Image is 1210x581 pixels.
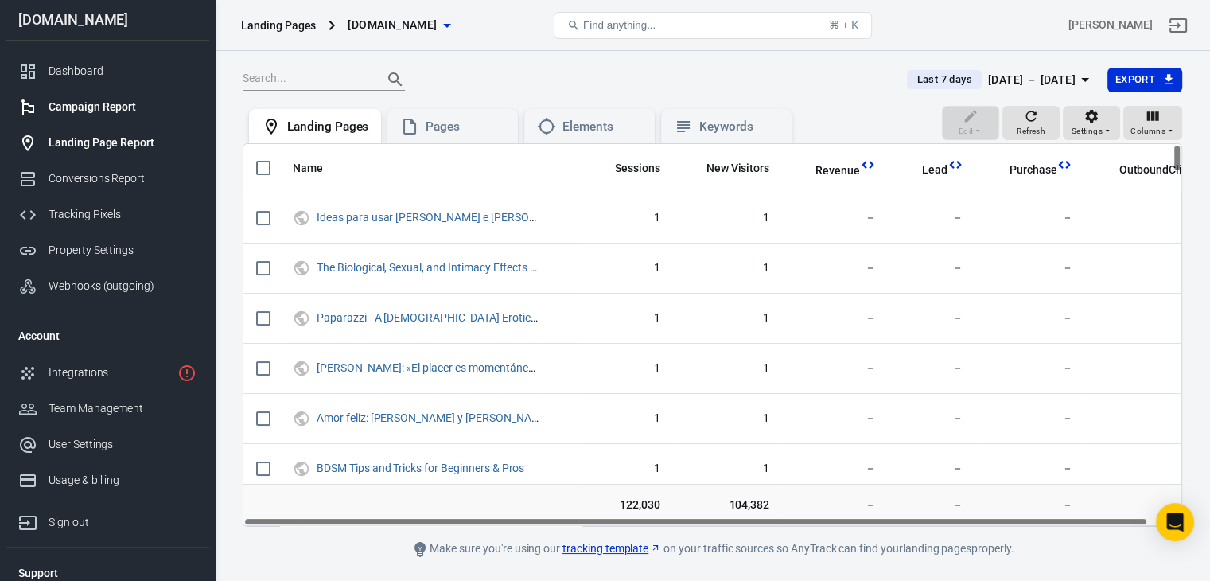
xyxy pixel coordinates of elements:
[6,317,209,355] li: Account
[6,232,209,268] a: Property Settings
[6,197,209,232] a: Tracking Pixels
[901,210,963,226] span: －
[795,461,876,477] span: －
[49,242,196,259] div: Property Settings
[594,260,660,276] span: 1
[49,436,196,453] div: User Settings
[829,19,858,31] div: ⌘ + K
[1119,162,1192,178] span: OutboundClick
[594,461,660,477] span: 1
[317,311,565,324] a: Paparazzi - A [DEMOGRAPHIC_DATA] Erotica Story
[6,89,209,125] a: Campaign Report
[795,411,876,427] span: －
[49,63,196,80] div: Dashboard
[594,310,660,326] span: 1
[699,119,779,135] div: Keywords
[243,144,1181,526] div: scrollable content
[1072,124,1103,138] span: Settings
[554,12,872,39] button: Find anything...⌘ + K
[594,361,660,376] span: 1
[1056,157,1072,173] svg: This column is calculated from AnyTrack real-time data
[1017,124,1045,138] span: Refresh
[562,119,642,135] div: Elements
[49,99,196,115] div: Campaign Report
[293,409,310,428] svg: UTM & Web Traffic
[49,206,196,223] div: Tracking Pixels
[1098,162,1192,178] span: OutboundClick
[293,259,310,278] svg: UTM & Web Traffic
[922,162,947,178] span: Lead
[583,19,656,31] span: Find anything...
[1156,503,1194,541] div: Open Intercom Messenger
[1107,68,1182,92] button: Export
[795,210,876,226] span: －
[686,411,770,427] span: 1
[901,497,963,513] span: －
[287,119,368,135] div: Landing Pages
[686,161,770,177] span: New Visitors
[989,162,1057,178] span: Purchase
[1098,461,1208,477] span: －
[6,13,209,27] div: [DOMAIN_NAME]
[49,400,196,417] div: Team Management
[6,498,209,540] a: Sign out
[6,355,209,391] a: Integrations
[1098,310,1208,326] span: －
[426,119,505,135] div: Pages
[376,60,414,99] button: Search
[795,310,876,326] span: －
[317,261,586,274] a: The Biological, Sexual, and Intimacy Effects of Cuddling
[6,462,209,498] a: Usage & billing
[317,462,524,474] a: BDSM Tips and Tricks for Beginners & Pros
[1159,6,1197,45] a: Sign out
[594,411,660,427] span: 1
[910,72,978,88] span: Last 7 days
[815,161,860,180] span: Total revenue calculated by AnyTrack.
[1098,361,1208,376] span: －
[594,210,660,226] span: 1
[341,10,456,40] button: [DOMAIN_NAME]
[317,361,640,374] a: [PERSON_NAME]: «El placer es momentáneo, la postura ridícula…»
[686,310,770,326] span: 1
[1098,210,1208,226] span: －
[49,472,196,489] div: Usage & billing
[1098,497,1208,513] span: 16
[686,497,770,513] span: 104,382
[686,461,770,477] span: 1
[795,161,860,180] span: Total revenue calculated by AnyTrack.
[49,514,196,531] div: Sign out
[989,210,1073,226] span: －
[1068,17,1153,33] div: Account id: ALiREBa8
[348,15,437,35] span: lelo.com
[6,391,209,427] a: Team Management
[594,497,660,513] span: 122,030
[795,260,876,276] span: －
[901,361,963,376] span: －
[894,67,1107,93] button: Last 7 days[DATE] － [DATE]
[49,365,171,381] div: Integrations
[706,161,770,177] span: New Visitors
[988,70,1076,90] div: [DATE] － [DATE]
[317,411,644,424] a: Amor feliz: [PERSON_NAME] y [PERSON_NAME] | Historias de amor
[6,53,209,89] a: Dashboard
[947,157,963,173] svg: This column is calculated from AnyTrack real-time data
[1098,411,1208,427] span: －
[989,310,1073,326] span: －
[989,361,1073,376] span: －
[989,260,1073,276] span: －
[293,161,323,177] span: Name
[355,540,1071,559] div: Make sure you're using our on your traffic sources so AnyTrack can find your landing pages properly.
[49,170,196,187] div: Conversions Report
[293,161,344,177] span: Name
[795,361,876,376] span: －
[241,18,316,33] div: Landing Pages
[293,209,310,228] svg: UTM & Web Traffic
[243,69,370,90] input: Search...
[6,268,209,304] a: Webhooks (outgoing)
[1010,162,1057,178] span: Purchase
[686,361,770,376] span: 1
[6,161,209,197] a: Conversions Report
[815,163,860,179] span: Revenue
[49,135,196,151] div: Landing Page Report
[901,260,963,276] span: －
